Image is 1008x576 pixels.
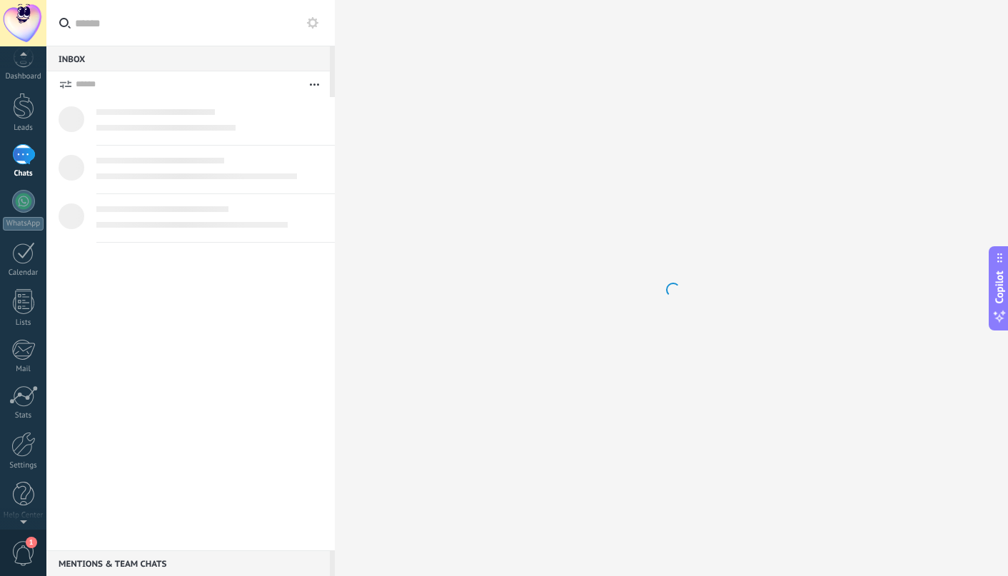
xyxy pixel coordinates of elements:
div: Chats [3,169,44,178]
div: Calendar [3,268,44,278]
div: WhatsApp [3,217,44,231]
div: Mentions & Team chats [46,550,330,576]
div: Dashboard [3,72,44,81]
div: Stats [3,411,44,420]
button: More [299,71,330,97]
span: 1 [26,537,37,548]
span: Copilot [992,271,1007,303]
div: Lists [3,318,44,328]
div: Mail [3,365,44,374]
div: Inbox [46,46,330,71]
div: Settings [3,461,44,470]
div: Leads [3,123,44,133]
